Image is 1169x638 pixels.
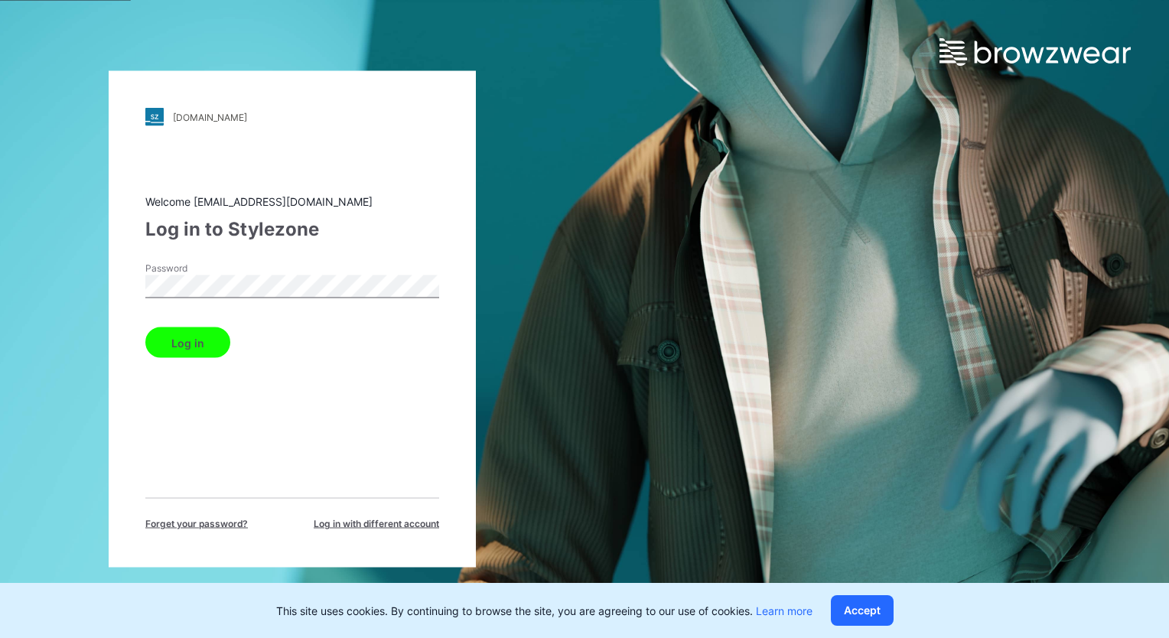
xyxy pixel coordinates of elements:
[314,517,439,531] span: Log in with different account
[145,194,439,210] div: Welcome [EMAIL_ADDRESS][DOMAIN_NAME]
[145,108,439,126] a: [DOMAIN_NAME]
[145,517,248,531] span: Forget your password?
[145,262,252,275] label: Password
[831,595,894,626] button: Accept
[756,604,812,617] a: Learn more
[145,108,164,126] img: stylezone-logo.562084cfcfab977791bfbf7441f1a819.svg
[939,38,1131,66] img: browzwear-logo.e42bd6dac1945053ebaf764b6aa21510.svg
[276,603,812,619] p: This site uses cookies. By continuing to browse the site, you are agreeing to our use of cookies.
[173,111,247,122] div: [DOMAIN_NAME]
[145,216,439,243] div: Log in to Stylezone
[145,327,230,358] button: Log in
